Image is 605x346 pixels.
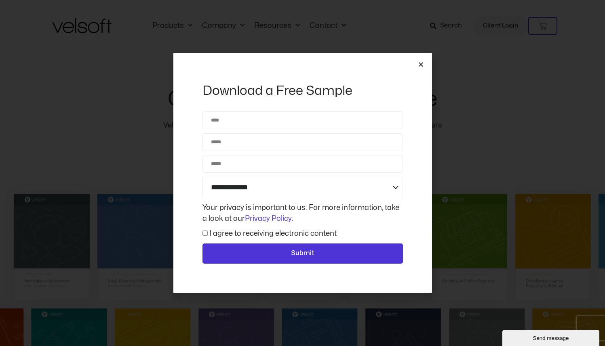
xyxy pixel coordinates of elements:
span: Submit [291,248,314,259]
div: Your privacy is important to us. For more information, take a look at our . [200,202,405,224]
h2: Download a Free Sample [202,82,403,99]
a: Close [418,61,424,67]
label: I agree to receiving electronic content [209,230,337,237]
iframe: chat widget [502,328,601,346]
button: Submit [202,243,403,264]
a: Privacy Policy [245,215,292,222]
